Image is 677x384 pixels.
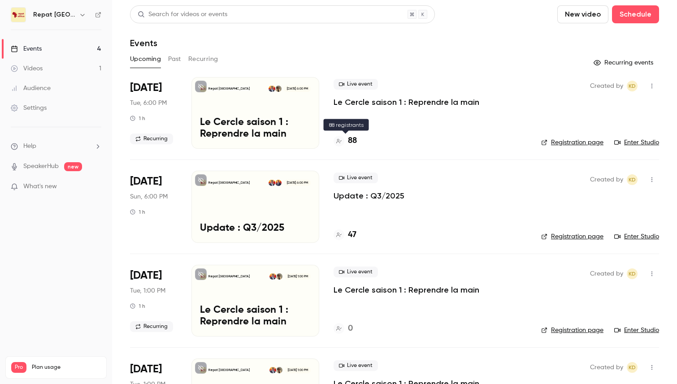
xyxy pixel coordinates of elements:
div: 1 h [130,115,145,122]
span: Plan usage [32,364,101,371]
p: Update : Q3/2025 [200,223,311,234]
button: Recurring [188,52,218,66]
span: Created by [590,81,623,91]
span: Kara Diaby [627,268,638,279]
span: Recurring [130,134,173,144]
span: Live event [334,267,378,277]
p: Le Cercle saison 1 : Reprendre la main [200,117,311,140]
a: Le Cercle saison 1 : Reprendre la mainRepat [GEOGRAPHIC_DATA]Oumou DiarissoKara Diaby[DATE] 6:00 ... [191,77,319,149]
h4: 47 [348,229,356,241]
button: Recurring events [590,56,659,70]
span: [DATE] [130,268,162,283]
span: Kara Diaby [627,174,638,185]
span: Kara Diaby [627,81,638,91]
span: new [64,162,82,171]
a: Registration page [541,326,603,335]
a: Registration page [541,232,603,241]
span: [DATE] [130,174,162,189]
div: Events [11,44,42,53]
a: Le Cercle saison 1 : Reprendre la main [334,285,479,295]
span: Live event [334,79,378,90]
span: [DATE] 1:00 PM [285,273,310,280]
span: KD [629,174,636,185]
p: Repat [GEOGRAPHIC_DATA] [208,86,250,91]
div: 1 h [130,208,145,216]
h4: 0 [348,323,353,335]
div: Videos [11,64,43,73]
h1: Events [130,38,157,48]
button: New video [557,5,608,23]
a: 47 [334,229,356,241]
span: [DATE] 6:00 PM [284,180,310,186]
img: Kara Diaby [269,273,276,280]
img: Kara Diaby [269,86,275,92]
span: Created by [590,174,623,185]
img: Kara Diaby [269,367,276,373]
p: Repat [GEOGRAPHIC_DATA] [208,181,250,185]
span: Created by [590,362,623,373]
button: Past [168,52,181,66]
span: Help [23,142,36,151]
img: Oumou Diarisso [275,86,282,92]
span: Created by [590,268,623,279]
span: Tue, 6:00 PM [130,99,167,108]
div: 1 h [130,302,145,310]
button: Upcoming [130,52,161,66]
span: Recurring [130,321,173,332]
p: Le Cercle saison 1 : Reprendre la main [200,305,311,328]
a: 88 [334,135,357,147]
div: Sep 30 Tue, 1:00 PM (Africa/Abidjan) [130,265,177,337]
img: Mounir Telkass [275,180,282,186]
a: Update : Q3/2025 [334,190,404,201]
img: Oumou Diarisso [276,367,282,373]
h6: Repat [GEOGRAPHIC_DATA] [33,10,75,19]
a: 0 [334,323,353,335]
a: Registration page [541,138,603,147]
a: Update : Q3/2025Repat [GEOGRAPHIC_DATA]Mounir TelkassKara Diaby[DATE] 6:00 PMUpdate : Q3/2025 [191,171,319,242]
span: KD [629,81,636,91]
a: SpeakerHub [23,162,59,171]
a: Enter Studio [614,326,659,335]
img: Kara Diaby [269,180,275,186]
span: Live event [334,173,378,183]
div: Audience [11,84,51,93]
span: [DATE] 6:00 PM [284,86,310,92]
img: Oumou Diarisso [276,273,282,280]
span: Live event [334,360,378,371]
span: [DATE] 1:00 PM [285,367,310,373]
span: KD [629,362,636,373]
span: [DATE] [130,81,162,95]
img: Repat Africa [11,8,26,22]
a: Enter Studio [614,232,659,241]
p: Repat [GEOGRAPHIC_DATA] [208,274,250,279]
span: Pro [11,362,26,373]
h4: 88 [348,135,357,147]
a: Enter Studio [614,138,659,147]
span: Kara Diaby [627,362,638,373]
li: help-dropdown-opener [11,142,101,151]
div: Settings [11,104,47,112]
span: KD [629,268,636,279]
a: Le Cercle saison 1 : Reprendre la main [334,97,479,108]
a: Le Cercle saison 1 : Reprendre la mainRepat [GEOGRAPHIC_DATA]Oumou DiarissoKara Diaby[DATE] 1:00 ... [191,265,319,337]
div: Sep 23 Tue, 8:00 PM (Europe/Paris) [130,77,177,149]
div: Sep 28 Sun, 8:00 PM (Europe/Brussels) [130,171,177,242]
button: Schedule [612,5,659,23]
span: What's new [23,182,57,191]
p: Repat [GEOGRAPHIC_DATA] [208,368,250,372]
span: Tue, 1:00 PM [130,286,165,295]
span: Sun, 6:00 PM [130,192,168,201]
span: [DATE] [130,362,162,376]
div: Search for videos or events [138,10,227,19]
